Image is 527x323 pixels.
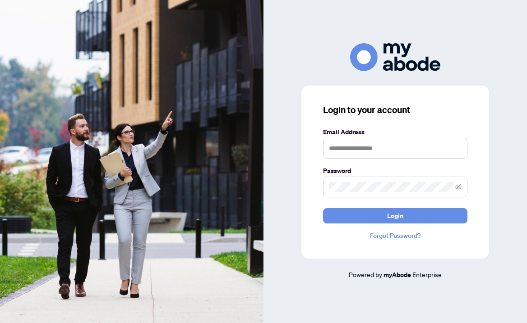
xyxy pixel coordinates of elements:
button: Login [323,208,467,223]
span: Enterprise [412,270,442,278]
span: Login [387,209,403,223]
img: ma-logo [350,43,440,71]
span: eye-invisible [455,184,462,190]
a: Forgot Password? [323,231,467,241]
a: myAbode [384,270,411,280]
h3: Login to your account [323,104,467,116]
label: Password [323,166,467,176]
label: Email Address [323,127,467,137]
span: Powered by [349,270,382,278]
